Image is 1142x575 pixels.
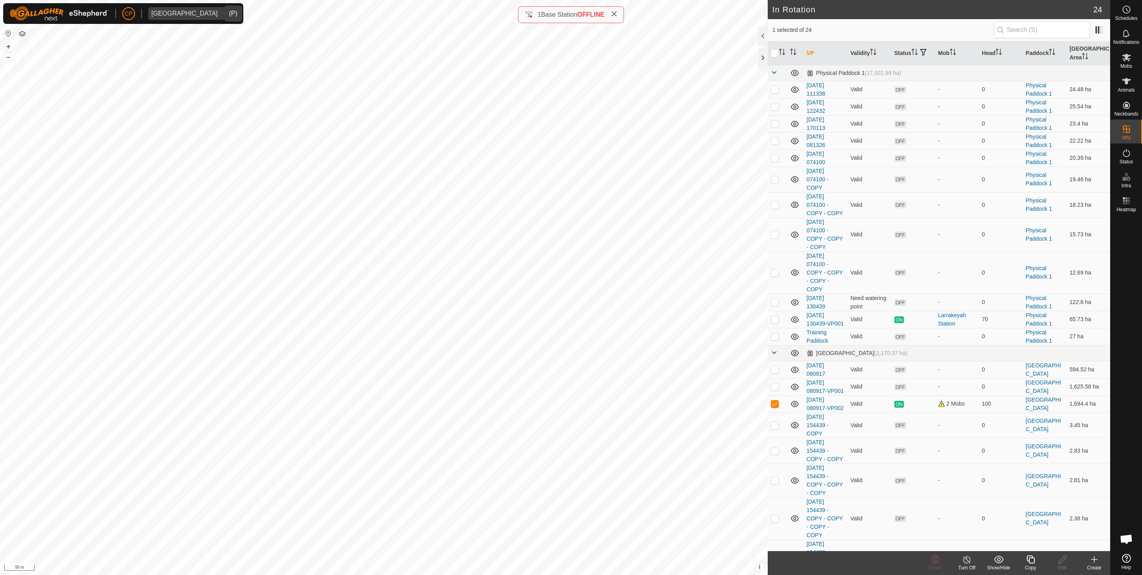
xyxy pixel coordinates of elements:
a: [GEOGRAPHIC_DATA] [1026,443,1061,458]
div: - [938,383,976,391]
button: Map Layers [18,29,27,39]
span: OFF [894,447,906,454]
a: Physical Paddock 1 [1026,329,1052,344]
div: Copy [1015,564,1046,571]
span: Base Station [541,11,577,18]
a: Physical Paddock 1 [1026,227,1052,242]
td: 0 [979,412,1023,438]
td: Valid [847,98,891,115]
td: 65.73 ha [1066,311,1110,328]
td: 594.52 ha [1066,361,1110,378]
h2: In Rotation [772,5,1093,14]
span: Status [1119,159,1133,164]
td: 25.54 ha [1066,98,1110,115]
td: 0 [979,218,1023,251]
span: OFF [894,384,906,391]
span: OFF [894,176,906,183]
p-sorticon: Activate to sort [911,50,918,56]
span: Animals [1118,88,1135,92]
span: ON [894,401,904,408]
td: 0 [979,81,1023,98]
td: 22.22 ha [1066,132,1110,149]
td: Valid [847,192,891,218]
div: - [938,85,976,94]
a: Training Paddock [807,329,828,344]
div: 2 Mobs [938,400,976,408]
span: Schedules [1115,16,1137,21]
a: [DATE] 122432 [807,99,825,114]
span: Infra [1121,183,1131,188]
a: Help [1111,551,1142,573]
td: Valid [847,361,891,378]
p-sorticon: Activate to sort [950,50,956,56]
input: Search (S) [994,22,1090,38]
span: (17,001.99 ha) [865,70,901,76]
td: 2.81 ha [1066,463,1110,497]
td: 0 [979,132,1023,149]
a: [GEOGRAPHIC_DATA] [1026,511,1061,526]
span: 1 [538,11,541,18]
td: 12.69 ha [1066,251,1110,294]
span: VPs [1122,135,1130,140]
td: Valid [847,218,891,251]
span: Manbulloo Station [148,7,221,20]
p-sorticon: Activate to sort [790,50,796,56]
th: Paddock [1023,41,1066,65]
span: OFFLINE [577,11,604,18]
td: 0 [979,294,1023,311]
div: Create [1078,564,1110,571]
span: OFF [894,155,906,162]
div: [GEOGRAPHIC_DATA] [807,350,907,357]
td: Valid [847,378,891,395]
td: Valid [847,311,891,328]
div: - [938,230,976,239]
span: OFF [894,232,906,238]
td: Valid [847,167,891,192]
td: Need watering point [847,294,891,311]
td: 3.45 ha [1066,412,1110,438]
a: Contact Us [391,565,415,572]
td: 2.38 ha [1066,497,1110,540]
a: Physical Paddock 1 [1026,99,1052,114]
td: Valid [847,149,891,167]
td: 122.8 ha [1066,294,1110,311]
span: OFF [894,299,906,306]
td: Valid [847,463,891,497]
td: 0 [979,328,1023,345]
td: 0 [979,251,1023,294]
span: OFF [894,515,906,522]
a: [DATE] 074100 - COPY - COPY [807,193,843,216]
span: i [759,563,760,570]
span: 1 selected of 24 [772,26,994,34]
td: Valid [847,115,891,132]
th: Validity [847,41,891,65]
div: - [938,137,976,145]
a: Physical Paddock 1 [1026,172,1052,186]
span: OFF [894,334,906,340]
td: 0 [979,378,1023,395]
p-sorticon: Activate to sort [1082,54,1088,61]
span: (2,170.37 ha) [874,350,907,356]
span: OFF [894,422,906,429]
td: Valid [847,497,891,540]
a: [DATE] 080917-VP002 [807,396,844,411]
a: [DATE] 154439 - COPY [807,414,829,437]
td: 19.46 ha [1066,167,1110,192]
td: 0 [979,115,1023,132]
span: Heatmap [1117,207,1136,212]
button: i [755,563,764,571]
span: Notifications [1113,40,1139,45]
div: [GEOGRAPHIC_DATA] [151,10,218,17]
a: [DATE] 081326 [807,133,825,148]
div: Show/Hide [983,564,1015,571]
span: Help [1121,565,1131,570]
a: [DATE] 170113 [807,116,825,131]
td: 15.73 ha [1066,218,1110,251]
a: [DATE] 074100 - COPY - COPY - COPY [807,219,843,250]
td: 100 [979,395,1023,412]
td: Valid [847,438,891,463]
td: 2.83 ha [1066,438,1110,463]
span: OFF [894,202,906,208]
td: 20.39 ha [1066,149,1110,167]
a: [DATE] 130439-VP001 [807,312,844,327]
